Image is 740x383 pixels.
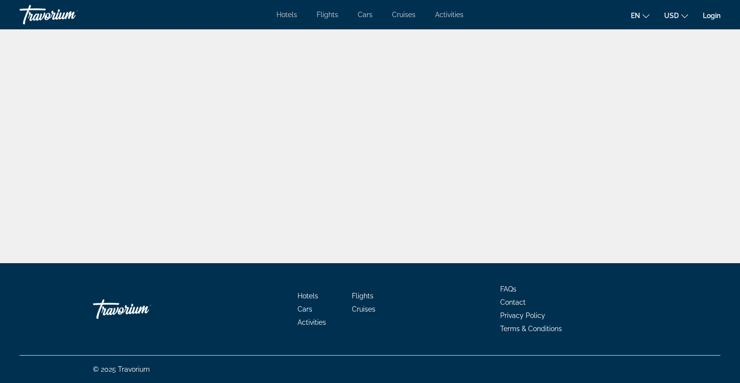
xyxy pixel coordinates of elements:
[358,11,372,19] a: Cars
[631,8,649,23] button: Change language
[277,11,297,19] a: Hotels
[20,2,117,27] a: Travorium
[298,318,326,326] a: Activities
[93,365,150,373] span: © 2025 Travorium
[93,294,191,324] a: Travorium
[664,12,679,20] span: USD
[298,292,318,300] a: Hotels
[500,285,516,293] a: FAQs
[631,12,640,20] span: en
[298,305,312,313] a: Cars
[352,305,375,313] a: Cruises
[500,298,526,306] a: Contact
[500,325,562,333] a: Terms & Conditions
[392,11,416,19] a: Cruises
[317,11,338,19] a: Flights
[500,312,545,319] a: Privacy Policy
[435,11,463,19] a: Activities
[352,292,373,300] a: Flights
[703,12,720,20] a: Login
[664,8,688,23] button: Change currency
